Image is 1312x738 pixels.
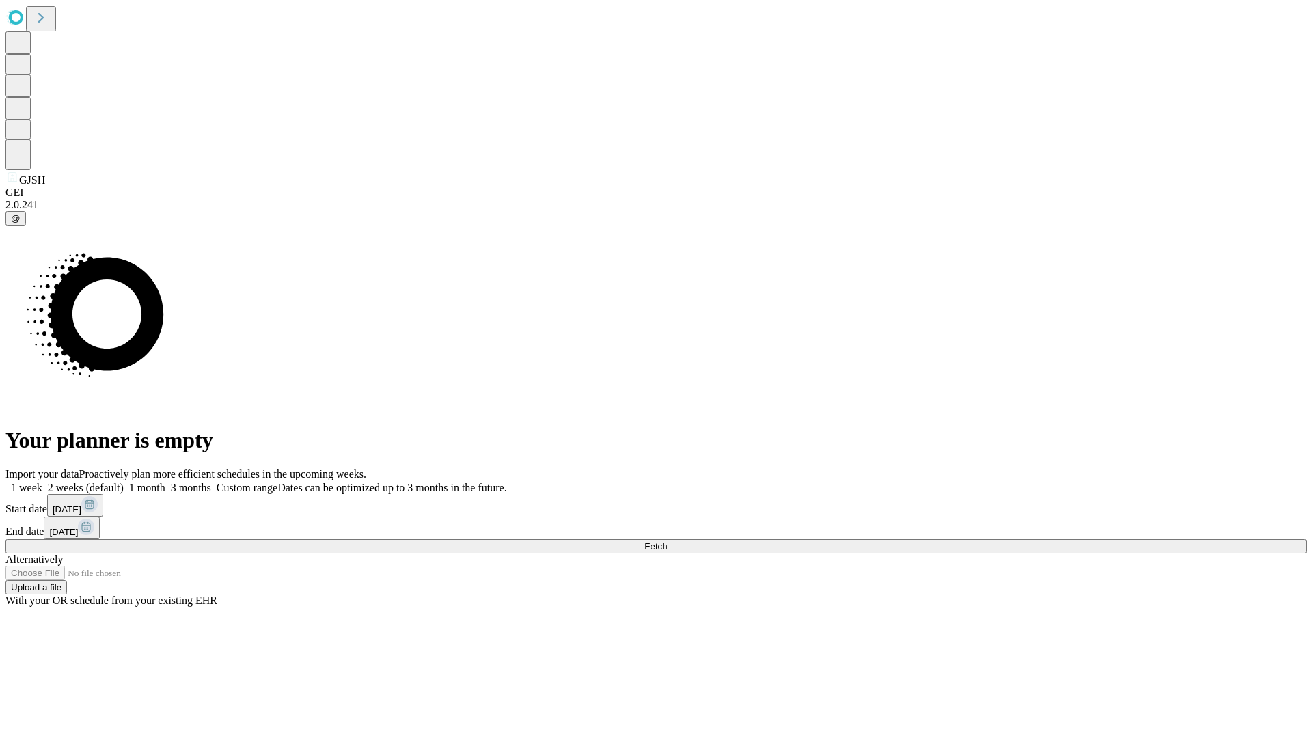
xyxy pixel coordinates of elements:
div: End date [5,517,1307,539]
button: [DATE] [44,517,100,539]
div: Start date [5,494,1307,517]
div: GEI [5,187,1307,199]
span: With your OR schedule from your existing EHR [5,594,217,606]
span: Dates can be optimized up to 3 months in the future. [277,482,506,493]
span: @ [11,213,20,223]
span: 2 weeks (default) [48,482,124,493]
span: Alternatively [5,553,63,565]
span: Import your data [5,468,79,480]
h1: Your planner is empty [5,428,1307,453]
span: Fetch [644,541,667,551]
button: [DATE] [47,494,103,517]
span: [DATE] [49,527,78,537]
span: [DATE] [53,504,81,515]
button: Fetch [5,539,1307,553]
button: Upload a file [5,580,67,594]
div: 2.0.241 [5,199,1307,211]
span: GJSH [19,174,45,186]
span: 1 month [129,482,165,493]
button: @ [5,211,26,225]
span: 1 week [11,482,42,493]
span: 3 months [171,482,211,493]
span: Custom range [217,482,277,493]
span: Proactively plan more efficient schedules in the upcoming weeks. [79,468,366,480]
